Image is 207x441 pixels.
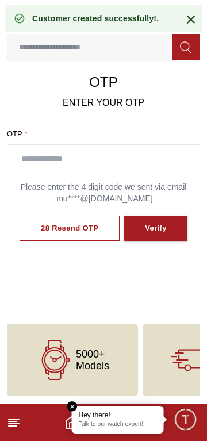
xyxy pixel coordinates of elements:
label: OTP [7,128,200,140]
div: Hey there! [79,411,157,420]
h1: OTP [7,73,200,91]
div: Verify [145,222,167,235]
div: Chat Widget [173,407,198,432]
button: Verify [124,216,187,241]
p: ENTER YOUR OTP [7,96,200,110]
p: Talk to our watch expert! [79,421,157,429]
span: 5000+ Models [76,348,109,371]
em: Close tooltip [67,401,78,412]
a: Home [64,416,78,430]
p: Please enter the 4 digit code we sent via email mu****@[DOMAIN_NAME] [7,181,200,204]
div: Customer created successfully!. [32,13,159,24]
